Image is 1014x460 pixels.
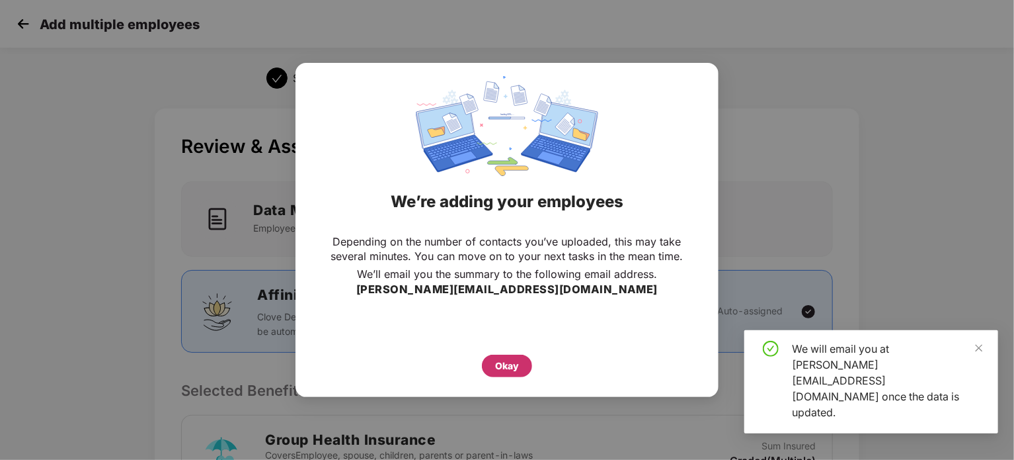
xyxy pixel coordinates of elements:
p: Depending on the number of contacts you’ve uploaded, this may take several minutes. You can move ... [322,234,692,263]
span: close [974,344,984,353]
span: check-circle [763,341,779,357]
div: Okay [495,359,519,373]
p: We’ll email you the summary to the following email address. [357,267,657,281]
h3: [PERSON_NAME][EMAIL_ADDRESS][DOMAIN_NAME] [356,281,658,299]
div: We will email you at [PERSON_NAME][EMAIL_ADDRESS][DOMAIN_NAME] once the data is updated. [792,341,982,420]
img: svg+xml;base64,PHN2ZyBpZD0iRGF0YV9zeW5jaW5nIiB4bWxucz0iaHR0cDovL3d3dy53My5vcmcvMjAwMC9zdmciIHdpZH... [416,76,598,176]
div: We’re adding your employees [312,176,702,228]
